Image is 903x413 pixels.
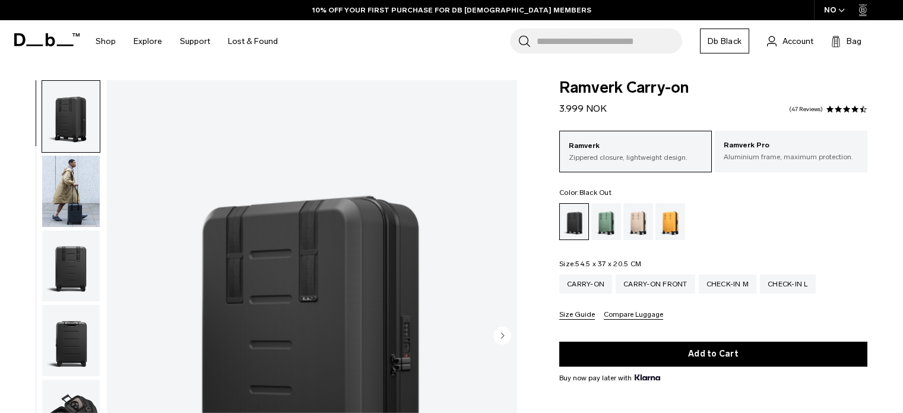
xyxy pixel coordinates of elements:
a: Check-in L [760,275,816,294]
a: Black Out [559,203,589,240]
button: Size Guide [559,311,595,320]
img: Ramverk Carry-on Black Out [42,231,100,302]
span: Black Out [579,188,611,197]
span: Bag [847,35,861,48]
button: Ramverk Carry-on Black Out [42,304,100,377]
p: Aluminium frame, maximum protection. [724,152,858,162]
a: 10% OFF YOUR FIRST PURCHASE FOR DB [DEMOGRAPHIC_DATA] MEMBERS [312,5,591,15]
a: Support [180,20,210,62]
img: Ramverk Carry-on Black Out [42,305,100,376]
button: Ramverk Carry-on Black Out [42,155,100,228]
span: 3.999 NOK [559,103,607,114]
button: Bag [831,34,861,48]
span: 54.5 x 37 x 20.5 CM [575,260,641,268]
button: Next slide [493,326,511,346]
a: Fogbow Beige [623,203,653,240]
a: Check-in M [699,275,757,294]
p: Ramverk [569,140,702,152]
a: Db Black [700,29,749,53]
a: Shop [96,20,116,62]
img: Ramverk Carry-on Black Out [42,156,100,227]
p: Zippered closure, lightweight design. [569,152,702,163]
a: Carry-on [559,275,612,294]
a: Lost & Found [228,20,278,62]
a: Explore [134,20,162,62]
a: 47 reviews [789,106,823,112]
button: Add to Cart [559,342,867,367]
button: Compare Luggage [604,311,663,320]
button: Ramverk Carry-on Black Out [42,80,100,153]
nav: Main Navigation [87,20,287,62]
span: Ramverk Carry-on [559,80,867,96]
a: Green Ray [591,203,621,240]
img: {"height" => 20, "alt" => "Klarna"} [635,374,660,380]
p: Ramverk Pro [724,140,858,152]
a: Ramverk Pro Aluminium frame, maximum protection. [715,131,867,171]
legend: Color: [559,189,611,196]
legend: Size: [559,260,641,267]
a: Parhelion Orange [655,203,685,240]
img: Ramverk Carry-on Black Out [42,81,100,152]
a: Account [767,34,813,48]
span: Account [782,35,813,48]
a: Carry-on Front [616,275,695,294]
span: Buy now pay later with [559,373,660,383]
